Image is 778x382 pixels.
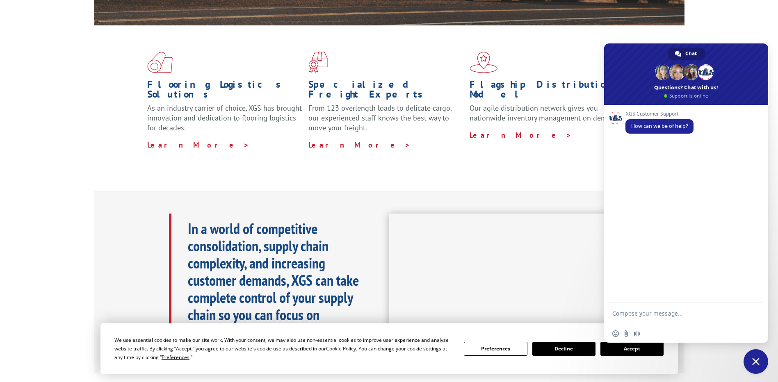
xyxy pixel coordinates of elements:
[464,342,527,356] button: Preferences
[308,80,463,103] h1: Specialized Freight Experts
[326,345,356,352] span: Cookie Policy
[470,80,625,103] h1: Flagship Distribution Model
[612,310,742,325] textarea: Compose your message...
[470,103,621,123] span: Our agile distribution network gives you nationwide inventory management on demand.
[631,123,688,130] span: How can we be of help?
[470,52,498,73] img: xgs-icon-flagship-distribution-model-red
[188,219,359,341] b: In a world of competitive consolidation, supply chain complexity, and increasing customer demands...
[625,111,694,117] span: XGS Customer Support
[147,52,173,73] img: xgs-icon-total-supply-chain-intelligence-red
[308,103,463,140] p: From 123 overlength loads to delicate cargo, our experienced staff knows the best way to move you...
[470,130,572,140] a: Learn More >
[162,354,189,361] span: Preferences
[668,48,705,60] div: Chat
[532,342,595,356] button: Decline
[389,214,632,350] iframe: XGS Logistics Solutions
[100,323,678,374] div: Cookie Consent Prompt
[744,349,768,374] div: Close chat
[147,103,302,132] span: As an industry carrier of choice, XGS has brought innovation and dedication to flooring logistics...
[612,330,619,337] span: Insert an emoji
[634,330,640,337] span: Audio message
[308,140,411,150] a: Learn More >
[308,52,328,73] img: xgs-icon-focused-on-flooring-red
[623,330,630,337] span: Send a file
[600,342,664,356] button: Accept
[685,48,697,60] span: Chat
[147,140,249,150] a: Learn More >
[114,336,454,362] div: We use essential cookies to make our site work. With your consent, we may also use non-essential ...
[147,80,302,103] h1: Flooring Logistics Solutions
